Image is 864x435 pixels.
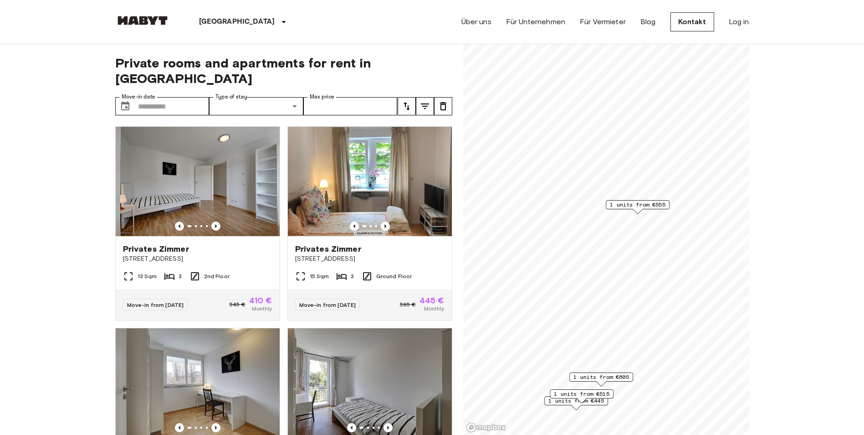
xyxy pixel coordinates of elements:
[610,201,665,209] span: 1 units from €555
[230,300,245,309] span: 545 €
[398,97,416,115] button: tune
[347,423,356,432] button: Previous image
[115,16,170,25] img: Habyt
[122,93,155,101] label: Move-in date
[127,301,184,308] span: Move-in from [DATE]
[123,254,272,264] span: [STREET_ADDRESS]
[252,305,272,313] span: Monthly
[383,423,393,432] button: Previous image
[461,16,491,27] a: Über uns
[424,305,444,313] span: Monthly
[351,272,354,280] span: 3
[295,243,361,254] span: Privates Zimmer
[434,97,452,115] button: tune
[115,126,280,321] a: Marketing picture of unit DE-09-015-03MPrevious imagePrevious imagePrivates Zimmer[STREET_ADDRESS...
[640,16,656,27] a: Blog
[416,97,434,115] button: tune
[116,97,134,115] button: Choose date
[249,296,272,305] span: 410 €
[580,16,626,27] a: Für Vermieter
[287,126,452,321] a: Marketing picture of unit DE-09-012-002-03HFPrevious imagePrevious imagePrivates Zimmer[STREET_AD...
[199,16,275,27] p: [GEOGRAPHIC_DATA]
[175,222,184,231] button: Previous image
[211,423,220,432] button: Previous image
[115,55,452,86] span: Private rooms and apartments for rent in [GEOGRAPHIC_DATA]
[400,300,416,309] span: 595 €
[544,396,608,410] div: Map marker
[116,127,280,236] img: Marketing picture of unit DE-09-015-03M
[295,254,445,264] span: [STREET_ADDRESS]
[211,222,220,231] button: Previous image
[123,243,189,254] span: Privates Zimmer
[215,93,247,101] label: Type of stay
[550,389,613,404] div: Map marker
[288,127,452,236] img: Marketing picture of unit DE-09-012-002-03HF
[573,373,629,381] span: 1 units from €605
[381,222,390,231] button: Previous image
[204,272,230,280] span: 2nd Floor
[729,16,749,27] a: Log in
[569,373,633,387] div: Map marker
[299,301,356,308] span: Move-in from [DATE]
[376,272,412,280] span: Ground Floor
[310,272,329,280] span: 15 Sqm
[310,93,334,101] label: Max price
[466,422,506,433] a: Mapbox logo
[350,222,359,231] button: Previous image
[670,12,714,31] a: Kontakt
[419,296,445,305] span: 445 €
[506,16,565,27] a: Für Unternehmen
[548,397,604,405] span: 1 units from €445
[138,272,157,280] span: 13 Sqm
[554,390,609,398] span: 1 units from €515
[175,423,184,432] button: Previous image
[606,200,670,214] div: Map marker
[179,272,182,280] span: 3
